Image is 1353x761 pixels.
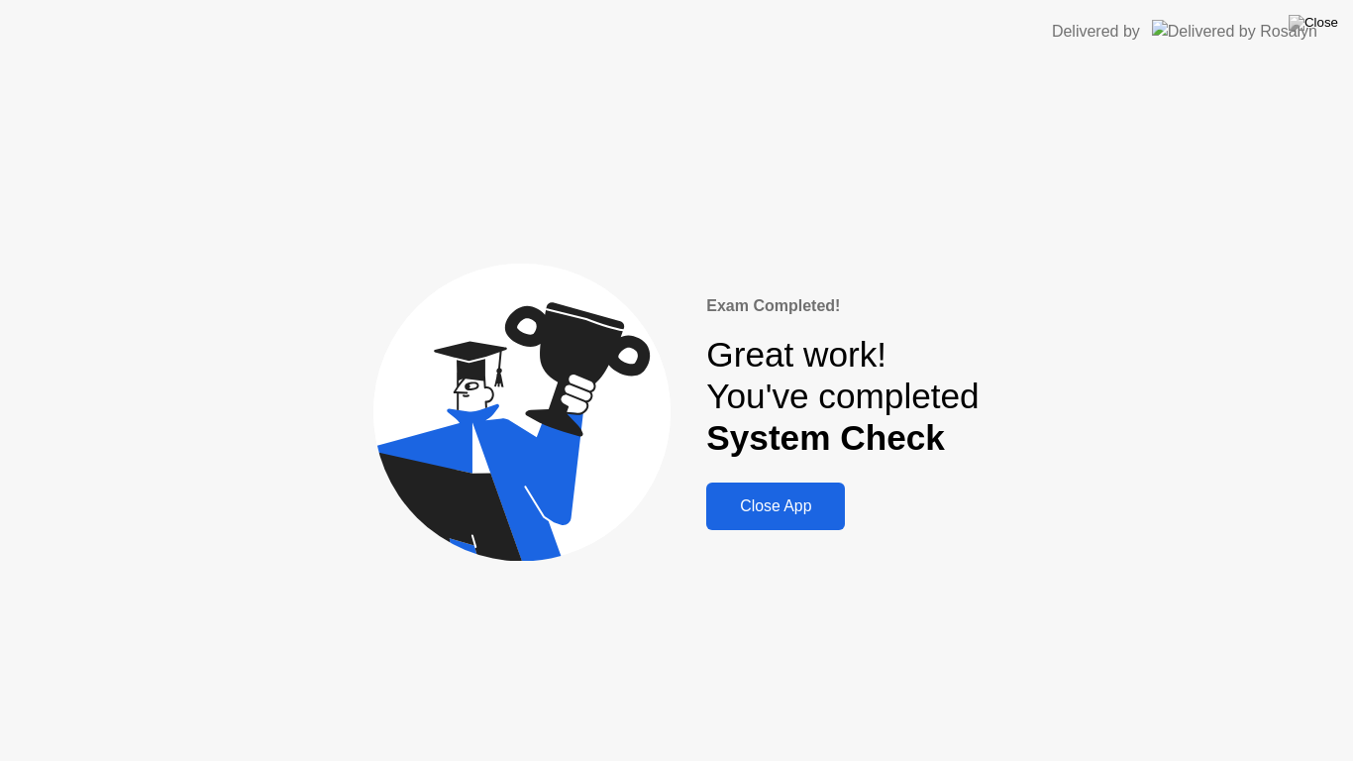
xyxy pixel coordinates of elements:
div: Exam Completed! [706,294,979,318]
div: Great work! You've completed [706,334,979,460]
b: System Check [706,418,945,457]
img: Delivered by Rosalyn [1152,20,1317,43]
button: Close App [706,483,845,530]
div: Delivered by [1052,20,1140,44]
div: Close App [712,497,839,515]
img: Close [1289,15,1338,31]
